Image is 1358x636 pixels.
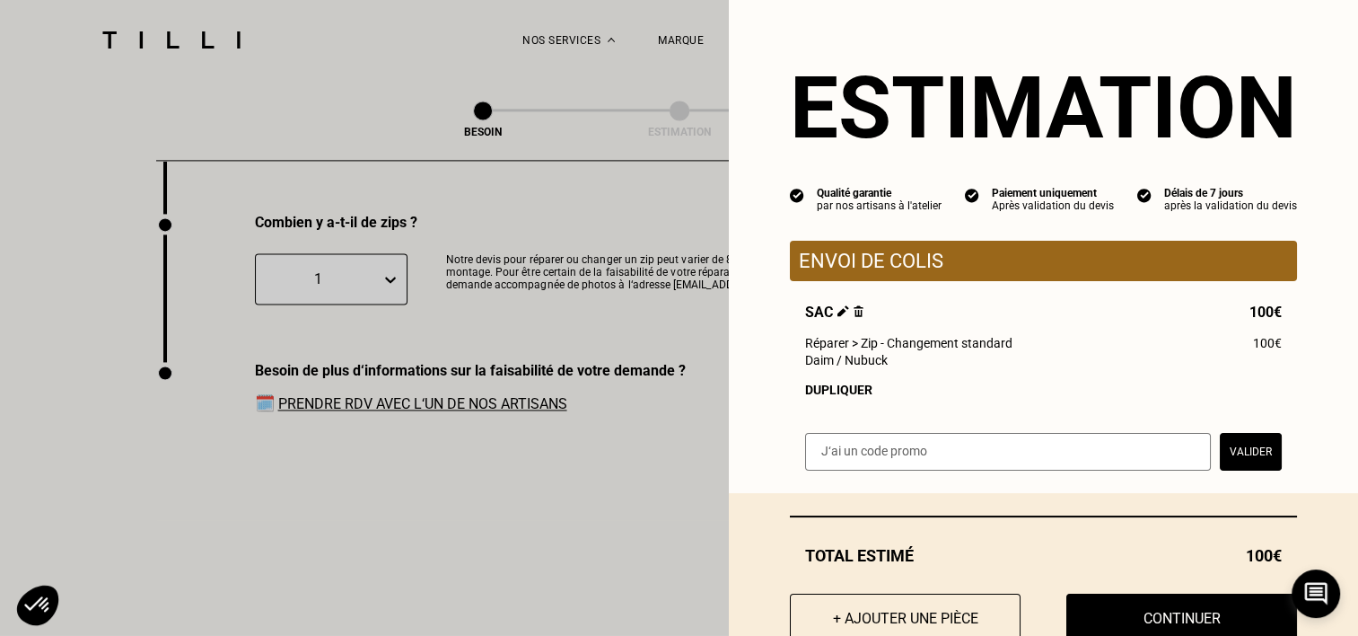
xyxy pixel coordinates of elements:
[799,250,1288,272] p: Envoi de colis
[854,305,863,317] img: Supprimer
[1249,304,1282,321] span: 100€
[992,187,1114,199] div: Paiement uniquement
[1137,187,1152,203] img: icon list info
[1253,336,1282,350] span: 100€
[805,433,1211,471] input: J‘ai un code promo
[817,199,942,212] div: par nos artisans à l'atelier
[805,336,1012,350] span: Réparer > Zip - Changement standard
[992,199,1114,212] div: Après validation du devis
[805,383,1282,397] div: Dupliquer
[1164,199,1297,212] div: après la validation du devis
[790,546,1297,565] div: Total estimé
[790,57,1297,158] section: Estimation
[1164,187,1297,199] div: Délais de 7 jours
[837,305,849,317] img: Éditer
[1246,546,1282,565] span: 100€
[1220,433,1282,471] button: Valider
[965,187,979,203] img: icon list info
[790,187,804,203] img: icon list info
[805,304,863,321] span: Sac
[805,353,888,367] span: Daim / Nubuck
[817,187,942,199] div: Qualité garantie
